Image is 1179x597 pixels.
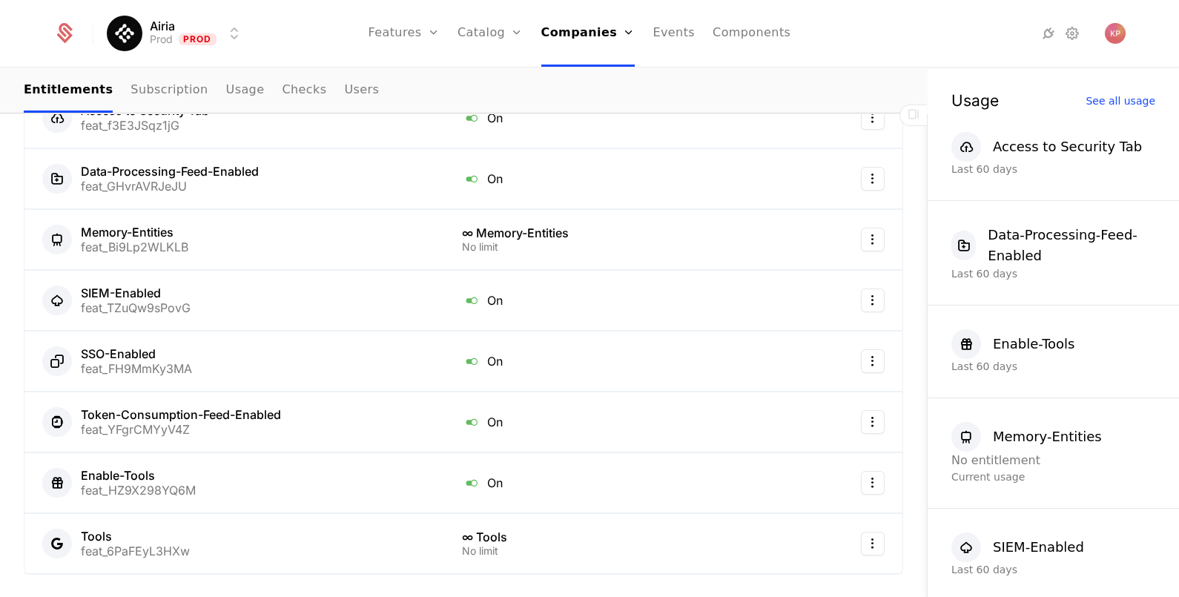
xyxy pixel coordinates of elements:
[951,266,1155,281] div: Last 60 days
[81,180,259,192] div: feat_GHvrAVRJeJU
[993,426,1102,447] div: Memory-Entities
[462,352,644,371] div: On
[993,136,1142,157] div: Access to Security Tab
[951,132,1142,162] button: Access to Security Tab
[861,288,885,312] button: Select action
[951,469,1155,484] div: Current usage
[1105,23,1126,44] button: Open user button
[111,17,243,50] button: Select environment
[81,409,281,420] div: Token-Consumption-Feed-Enabled
[81,363,192,375] div: feat_FH9MmKy3MA
[861,532,885,555] button: Select action
[462,227,644,239] div: ∞ Memory-Entities
[993,537,1084,558] div: SIEM-Enabled
[81,530,190,542] div: Tools
[81,484,196,496] div: feat_HZ9X298YQ6M
[179,33,217,45] span: Prod
[81,348,192,360] div: SSO-Enabled
[150,32,173,47] div: Prod
[1105,23,1126,44] img: Katrina Peek
[462,412,644,432] div: On
[462,169,644,188] div: On
[462,546,644,556] div: No limit
[951,162,1155,177] div: Last 60 days
[462,108,644,128] div: On
[951,329,1075,359] button: Enable-Tools
[861,167,885,191] button: Select action
[462,242,644,252] div: No limit
[107,16,142,51] img: Airia
[988,225,1155,266] div: Data-Processing-Feed-Enabled
[462,473,644,492] div: On
[81,302,191,314] div: feat_TZuQw9sPovG
[1086,96,1155,106] div: See all usage
[81,469,196,481] div: Enable-Tools
[861,228,885,251] button: Select action
[861,410,885,434] button: Select action
[81,545,190,557] div: feat_6PaFEyL3HXw
[951,532,1084,562] button: SIEM-Enabled
[951,359,1155,374] div: Last 60 days
[1040,24,1057,42] a: Integrations
[24,69,113,113] a: Entitlements
[81,241,188,253] div: feat_Bi9Lp2WLKLB
[81,287,191,299] div: SIEM-Enabled
[24,69,379,113] ul: Choose Sub Page
[993,334,1075,354] div: Enable-Tools
[81,226,188,238] div: Memory-Entities
[951,93,999,108] div: Usage
[462,291,644,310] div: On
[131,69,208,113] a: Subscription
[81,165,259,177] div: Data-Processing-Feed-Enabled
[951,562,1155,577] div: Last 60 days
[24,69,903,113] nav: Main
[282,69,326,113] a: Checks
[81,105,209,116] div: Access to Security Tab
[951,453,1040,467] span: No entitlement
[951,225,1155,266] button: Data-Processing-Feed-Enabled
[344,69,379,113] a: Users
[861,106,885,130] button: Select action
[226,69,265,113] a: Usage
[81,119,209,131] div: feat_f3E3JSqz1jG
[861,349,885,373] button: Select action
[81,423,281,435] div: feat_YFgrCMYyV4Z
[951,422,1102,452] button: Memory-Entities
[1063,24,1081,42] a: Settings
[462,531,644,543] div: ∞ Tools
[861,471,885,495] button: Select action
[150,20,175,32] span: Airia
